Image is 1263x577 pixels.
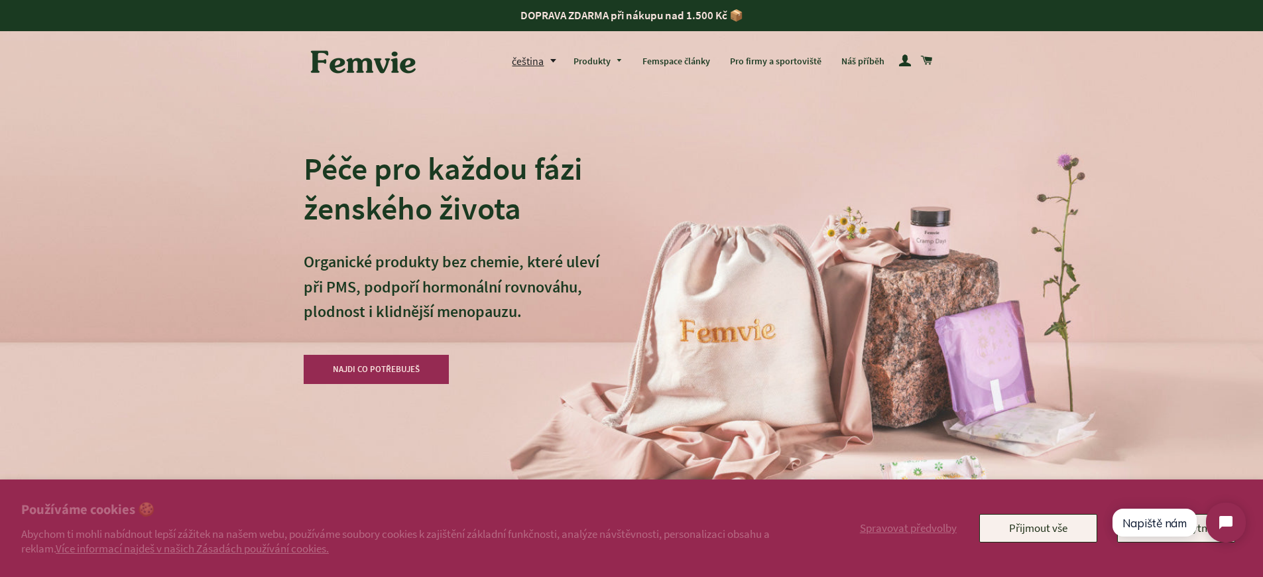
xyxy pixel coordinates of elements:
a: NAJDI CO POTŘEBUJEŠ [304,355,450,384]
span: Spravovat předvolby [860,521,957,535]
a: Femspace články [632,44,720,79]
iframe: Tidio Chat [1103,491,1257,554]
h2: Péče pro každou fázi ženského života [304,149,599,228]
button: čeština [512,52,564,70]
p: Organické produkty bez chemie, které uleví při PMS, podpoří hormonální rovnováhu, plodnost i klid... [304,249,599,349]
button: Spravovat předvolby [857,514,959,542]
button: Přijmout vše [979,514,1097,542]
h2: Používáme cookies 🍪 [21,501,796,520]
a: Náš příběh [831,44,894,79]
a: Pro firmy a sportoviště [720,44,831,79]
a: Produkty [564,44,632,79]
img: Femvie [304,41,423,82]
p: Abychom ti mohli nabídnout lepší zážitek na našem webu, používáme soubory cookies k zajištění zák... [21,527,796,556]
a: Více informací najdeš v našich Zásadách používání cookies. [56,541,329,556]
